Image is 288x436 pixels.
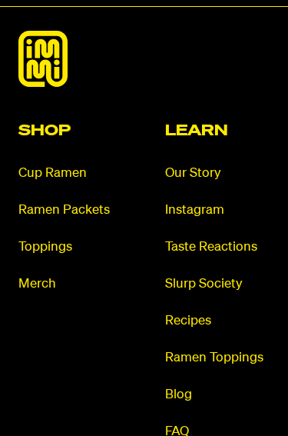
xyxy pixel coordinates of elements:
img: immieats [18,31,68,87]
a: Instagram [165,201,270,219]
a: Toppings [18,238,124,256]
a: Ramen Packets [18,201,124,219]
iframe: Marketing Popup [8,348,142,429]
a: Cup Ramen [18,165,124,182]
h2: Learn [165,123,270,138]
a: Ramen Toppings [165,349,270,367]
a: Merch [18,275,124,293]
a: Taste Reactions [165,238,270,256]
a: Our Story [165,165,270,182]
h2: Shop [18,123,124,138]
a: Blog [165,386,270,404]
a: Recipes [165,312,270,330]
a: Slurp Society [165,275,270,293]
